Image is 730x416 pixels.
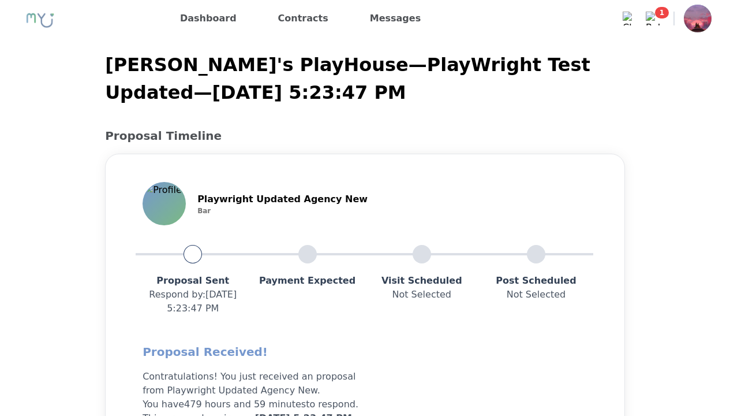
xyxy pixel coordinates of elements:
[646,12,660,25] img: Bell
[274,9,333,28] a: Contracts
[365,274,479,288] p: Visit Scheduled
[655,7,669,18] span: 1
[479,274,593,288] p: Post Scheduled
[136,288,250,315] p: Respond by : [DATE] 5:23:47 PM
[144,183,185,224] img: Profile
[365,288,479,302] p: Not Selected
[479,288,593,302] p: Not Selected
[197,192,368,206] p: Playwright Updated Agency New
[684,5,712,32] img: Profile
[143,343,360,361] h2: Proposal Received!
[623,12,637,25] img: Chat
[250,274,364,288] p: Payment Expected
[365,9,425,28] a: Messages
[105,127,625,144] h2: Proposal Timeline
[197,206,368,216] p: Bar
[143,370,360,398] p: Contratulations! You just received an proposal from Playwright Updated Agency New.
[175,9,241,28] a: Dashboard
[105,51,625,106] p: [PERSON_NAME]'s PlayHouse — PlayWright Test Updated — [DATE] 5:23:47 PM
[136,274,250,288] p: Proposal Sent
